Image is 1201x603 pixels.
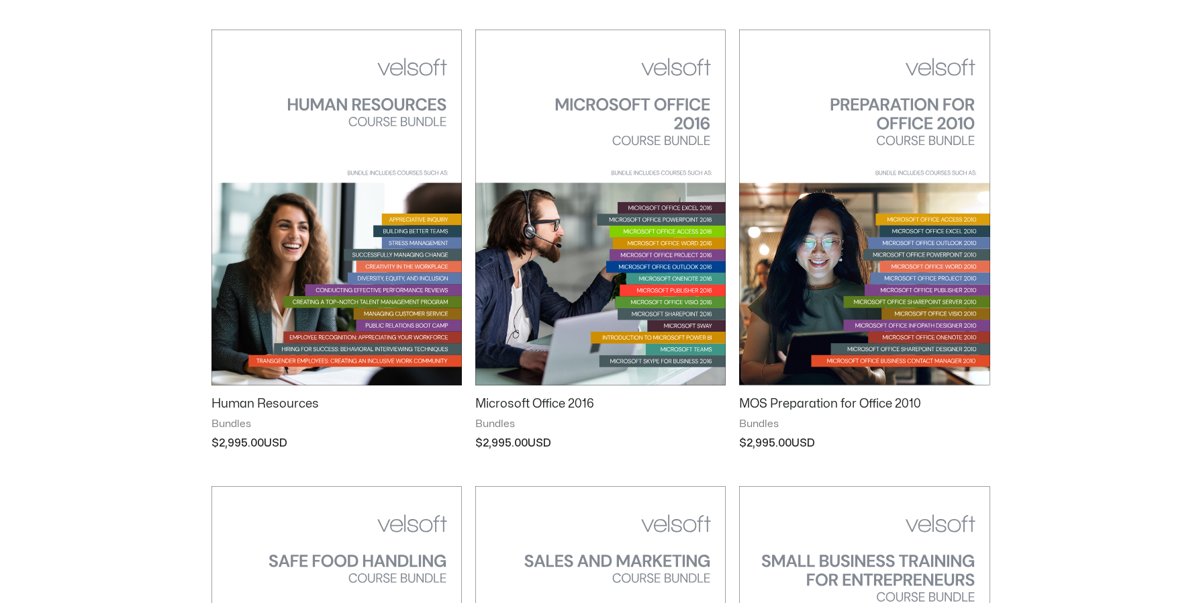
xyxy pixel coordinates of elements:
h2: Human Resources [211,396,462,412]
span: Bundles [475,418,726,431]
img: human resources employee training courses [211,30,462,385]
bdi: 2,995.00 [739,438,791,449]
img: microsoft office 2016 training courses [475,30,726,385]
span: Bundles [739,418,990,431]
span: $ [739,438,747,449]
span: Bundles [211,418,462,431]
a: MOS Preparation for Office 2010 [739,396,990,418]
img: mos preparation for office 2010 [739,30,990,385]
bdi: 2,995.00 [475,438,528,449]
bdi: 2,995.00 [211,438,264,449]
span: $ [211,438,219,449]
h2: Microsoft Office 2016 [475,396,726,412]
a: Human Resources [211,396,462,418]
span: $ [475,438,483,449]
h2: MOS Preparation for Office 2010 [739,396,990,412]
a: Microsoft Office 2016 [475,396,726,418]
